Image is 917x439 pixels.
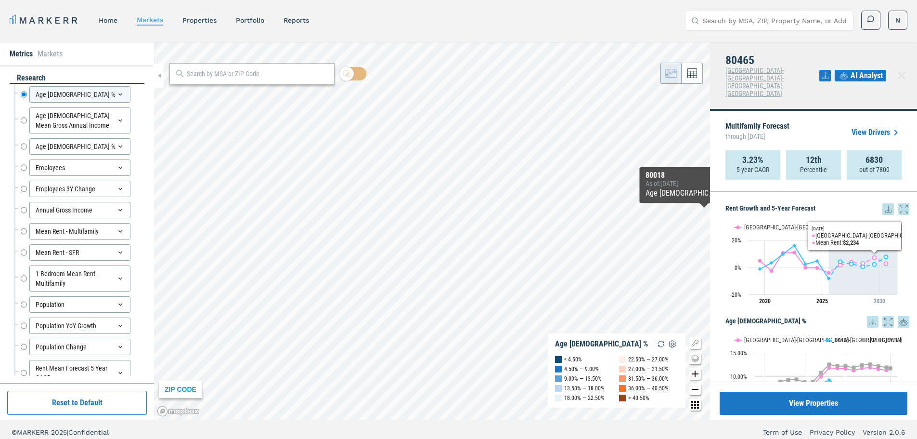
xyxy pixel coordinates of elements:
[884,255,888,259] path: Monday, 29 Jul, 18:00, 7.53. 80465.
[564,384,605,393] div: 13.50% — 18.00%
[825,336,850,344] button: Show 80465
[725,215,902,311] svg: Interactive chart
[758,267,762,271] path: Monday, 29 Jul, 18:00, -1.36. 80465.
[284,16,309,24] a: reports
[646,187,762,199] div: Age [DEMOGRAPHIC_DATA] % :
[860,336,880,344] button: Show USA
[888,11,907,30] button: N
[889,366,892,370] path: Saturday, 14 Jun, 18:00, 11.7. USA.
[628,384,669,393] div: 36.00% — 40.50%
[827,378,831,382] path: Thursday, 14 Dec, 17:00, 9.24. 80465.
[29,266,130,292] div: 1 Bedroom Mean Rent - Multifamily
[12,428,17,436] span: ©
[815,266,819,270] path: Monday, 29 Jul, 18:00, -0.5. Denver-Aurora-Lakewood, CO.
[816,298,828,305] tspan: 2025
[778,380,782,384] path: Wednesday, 14 Dec, 17:00, 8.94. USA.
[628,355,669,364] div: 22.50% — 27.00%
[884,262,888,266] path: Monday, 29 Jul, 18:00, 2.59. Denver-Aurora-Lakewood, CO.
[825,224,850,231] button: Show 80465
[555,339,648,349] div: Age [DEMOGRAPHIC_DATA] %
[10,13,79,27] a: MARKERR
[763,427,802,437] a: Term of Use
[646,180,762,187] div: As of : [DATE]
[860,363,864,367] path: Tuesday, 14 Dec, 17:00, 12.4. USA.
[29,160,130,176] div: Employees
[720,392,907,415] button: View Properties
[793,244,797,248] path: Friday, 29 Jul, 18:00, 15.84. 80465.
[819,382,823,386] path: Wednesday, 14 Dec, 17:00, 8.5. 80465.
[10,48,33,60] li: Metrics
[29,86,130,103] div: Age [DEMOGRAPHIC_DATA] %
[157,406,199,417] a: Mapbox logo
[732,237,741,244] text: 20%
[689,353,701,364] button: Change style map button
[759,298,771,305] tspan: 2020
[850,262,853,266] path: Thursday, 29 Jul, 18:00, 2.43. 80465.
[885,365,889,369] path: Saturday, 14 Dec, 17:00, 11.92. USA.
[806,155,822,165] strong: 12th
[564,364,599,374] div: 4.50% — 9.00%
[770,261,774,265] path: Wednesday, 29 Jul, 18:00, 3.16. 80465.
[839,260,842,264] path: Wednesday, 29 Jul, 18:00, 3.98. 80465.
[628,393,649,403] div: > 40.50%
[836,364,840,368] path: Friday, 14 Dec, 17:00, 12.22. USA.
[564,355,582,364] div: < 4.50%
[17,428,51,436] span: MARKERR
[861,265,865,268] path: Saturday, 29 Jul, 18:00, 0.29. 80465.
[29,181,130,197] div: Employees 3Y Change
[725,122,789,143] p: Multifamily Forecast
[787,378,790,382] path: Friday, 14 Dec, 17:00, 9.29. USA.
[725,130,789,143] span: through [DATE]
[628,374,669,384] div: 31.50% — 36.00%
[730,292,741,298] text: -20%
[29,107,130,133] div: Age [DEMOGRAPHIC_DATA] Mean Gross Annual Income
[725,316,909,328] h5: Age [DEMOGRAPHIC_DATA] %
[815,259,819,263] path: Monday, 29 Jul, 18:00, 4.54. 80465.
[863,427,905,437] a: Version 2.0.6
[736,165,769,174] p: 5-year CAGR
[868,362,872,366] path: Wednesday, 14 Dec, 17:00, 12.54. USA.
[758,259,762,263] path: Monday, 29 Jul, 18:00, 4.72. Denver-Aurora-Lakewood, CO.
[38,48,63,60] li: Markets
[810,427,855,437] a: Privacy Policy
[29,296,130,313] div: Population
[689,399,701,411] button: Other options map button
[564,374,602,384] div: 9.00% — 13.50%
[667,338,678,350] img: Settings
[819,371,823,375] path: Wednesday, 14 Dec, 17:00, 10.77. USA.
[735,265,741,271] text: 0%
[236,16,264,24] a: Portfolio
[827,362,831,366] path: Thursday, 14 Dec, 17:00, 12.52. USA.
[781,252,785,256] path: Thursday, 29 Jul, 18:00, 9.55. 80465.
[730,350,747,357] text: 15.00%
[99,16,117,24] a: home
[29,244,130,261] div: Mean Rent - SFR
[742,155,763,165] strong: 3.23%
[873,262,877,266] path: Sunday, 29 Jul, 18:00, 2.05. 80465.
[51,428,68,436] span: 2025 |
[689,384,701,395] button: Zoom out map button
[889,381,892,385] path: Saturday, 14 Jun, 18:00, 8.6. 80465.
[29,202,130,218] div: Annual Gross Income
[564,393,605,403] div: 18.00% — 22.50%
[874,298,885,305] tspan: 2030
[689,337,701,349] button: Show/Hide Legend Map Button
[68,428,109,436] span: Confidential
[29,223,130,239] div: Mean Rent - Multifamily
[725,67,784,97] span: [GEOGRAPHIC_DATA]-[GEOGRAPHIC_DATA]-[GEOGRAPHIC_DATA], [GEOGRAPHIC_DATA]
[29,339,130,355] div: Population Change
[187,69,329,79] input: Search by MSA or ZIP Code
[10,73,144,84] div: research
[844,364,848,368] path: Saturday, 14 Dec, 17:00, 12.16. USA.
[703,11,847,30] input: Search by MSA, ZIP, Property Name, or Address
[800,165,827,174] p: Percentile
[839,255,888,268] g: 80465, line 4 of 4 with 5 data points.
[646,171,762,199] div: Map Tooltip Content
[859,165,890,174] p: out of 7800
[770,269,774,273] path: Wednesday, 29 Jul, 18:00, -2.72. Denver-Aurora-Lakewood, CO.
[865,155,883,165] strong: 6830
[735,224,815,231] button: Show Denver-Aurora-Lakewood, CO
[725,54,819,67] h4: 80465
[851,70,883,81] span: AI Analyst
